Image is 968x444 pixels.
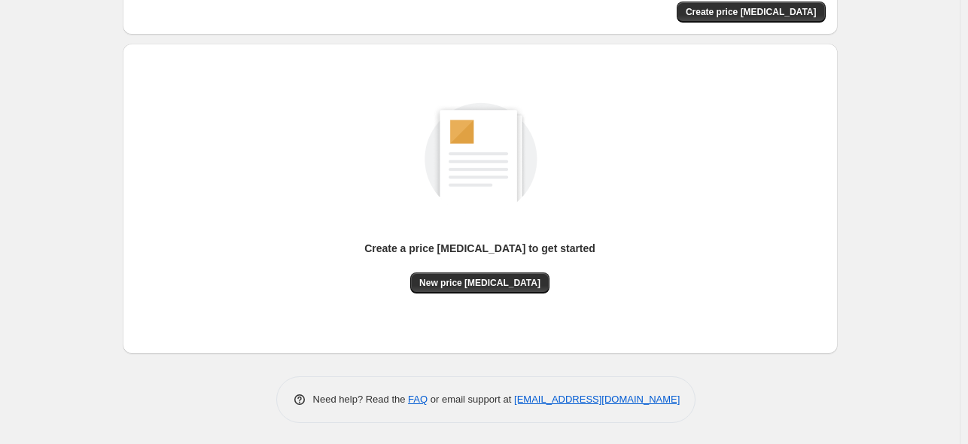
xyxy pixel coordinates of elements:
p: Create a price [MEDICAL_DATA] to get started [364,241,595,256]
button: Create price change job [677,2,826,23]
span: Need help? Read the [313,394,409,405]
a: FAQ [408,394,428,405]
button: New price [MEDICAL_DATA] [410,272,549,293]
span: New price [MEDICAL_DATA] [419,277,540,289]
span: or email support at [428,394,514,405]
a: [EMAIL_ADDRESS][DOMAIN_NAME] [514,394,680,405]
span: Create price [MEDICAL_DATA] [686,6,817,18]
